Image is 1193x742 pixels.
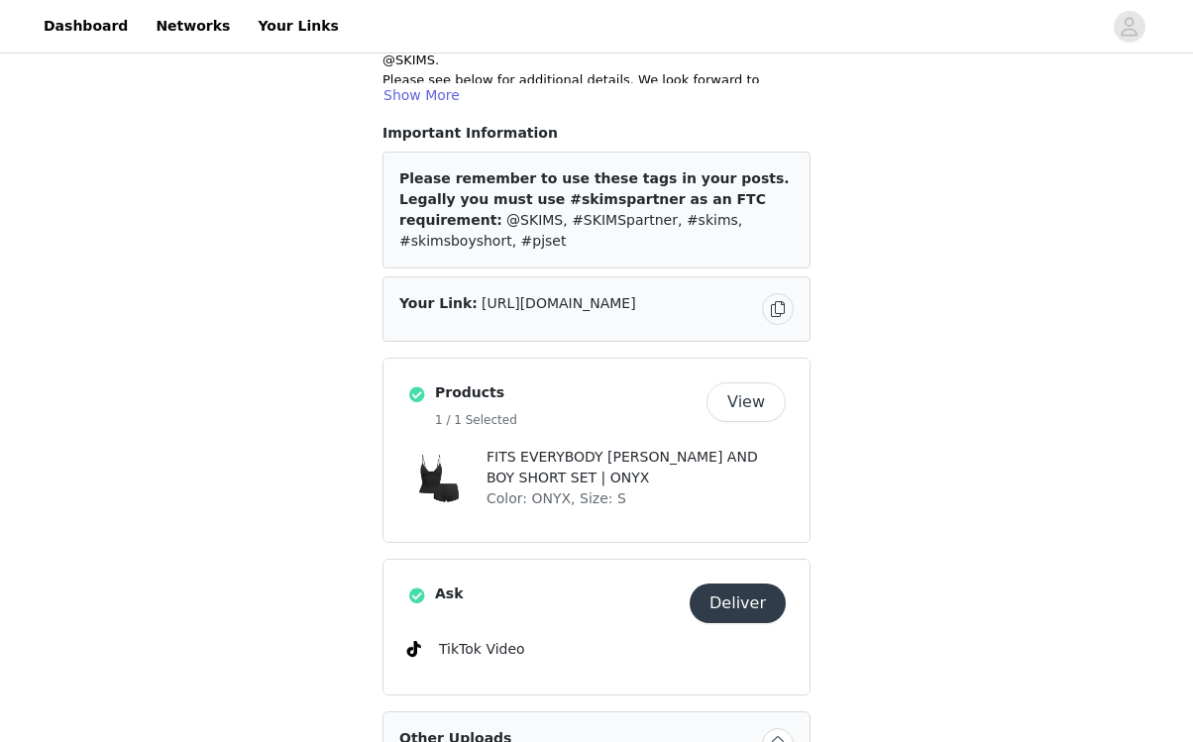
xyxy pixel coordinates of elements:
div: Ask [382,559,811,695]
h4: Ask [435,583,682,604]
button: Deliver [690,583,786,623]
span: Your Link: [399,295,478,311]
a: View [706,395,786,410]
button: View [706,382,786,422]
p: Color: ONYX, Size: S [487,488,786,509]
p: FITS EVERYBODY [PERSON_NAME] AND BOY SHORT SET | ONYX [487,447,786,488]
a: Dashboard [32,4,140,49]
span: TikTok Video [439,641,525,657]
h4: Products [435,382,699,403]
a: Networks [144,4,242,49]
button: Show More [382,83,461,107]
span: @SKIMS, #SKIMSpartner, #skims, #skimsboyshort, #pjset [399,212,742,249]
span: [URL][DOMAIN_NAME] [482,295,636,311]
a: Deliver [690,596,786,611]
p: Important Information [382,123,811,144]
a: Your Links [246,4,351,49]
div: Products [382,358,811,543]
div: avatar [1120,11,1139,43]
span: Please remember to use these tags in your posts. Legally you must use #skimspartner as an FTC req... [399,170,790,228]
h5: 1 / 1 Selected [435,411,699,429]
p: Please see below for additional details. We look forward to sharing this with you! [382,70,811,109]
